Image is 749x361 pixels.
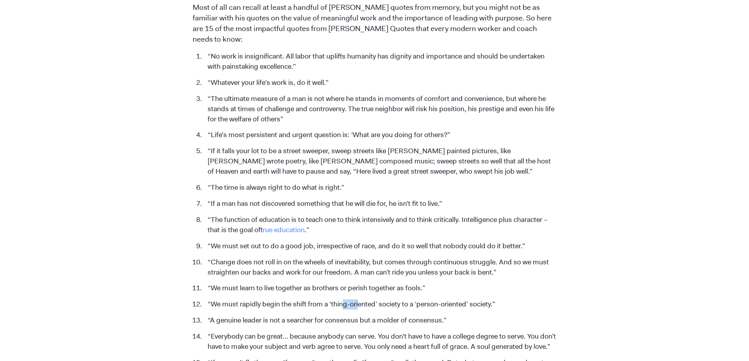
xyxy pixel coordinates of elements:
li: “If it falls your lot to be a street sweeper, sweep streets like [PERSON_NAME] painted pictures, ... [204,146,556,177]
li: “Everybody can be great… because anybody can serve. You don’t have to have a college degree to se... [204,332,556,352]
li: “Life’s most persistent and urgent question is: ‘What are you doing for others?” [204,130,556,140]
li: “The ultimate measure of a man is not where he stands in moments of comfort and convenience, but ... [204,94,556,125]
li: “A genuine leader is not a searcher for consensus but a molder of consensus.” [204,315,556,326]
a: true education [263,225,305,235]
li: “Change does not roll in on the wheels of inevitability, but comes through continuous struggle. A... [204,257,556,278]
li: “The function of education is to teach one to think intensively and to think critically. Intellig... [204,215,556,235]
li: “The time is always right to do what is right.” [204,183,556,193]
li: “We must set out to do a good job, irrespective of race, and do it so well that nobody could do i... [204,241,556,251]
li: “We must learn to live together as brothers or perish together as fools.” [204,283,556,293]
li: “Whatever your life’s work is, do it well.” [204,78,556,88]
li: “We must rapidly begin the shift from a ‘thing-oriented’ society to a ‘person-oriented’ society.” [204,299,556,310]
li: “If a man has not discovered something that he will die for, he isn’t fit to live.” [204,199,556,209]
p: Most of all can recall at least a handful of [PERSON_NAME] quotes from memory, but you might not ... [193,2,556,45]
li: “No work is insignificant. All labor that uplifts humanity has dignity and importance and should ... [204,51,556,72]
